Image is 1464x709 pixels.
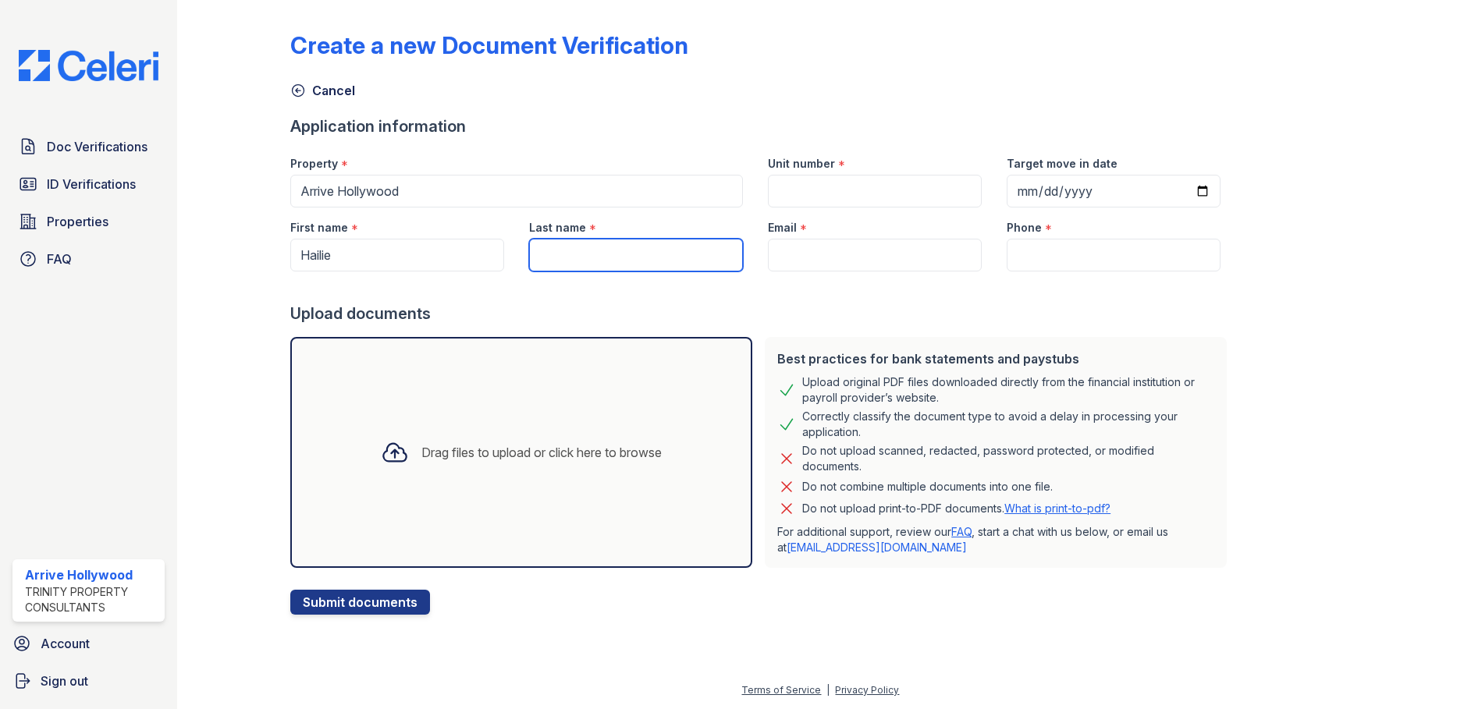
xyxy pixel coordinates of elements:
span: ID Verifications [47,175,136,193]
a: [EMAIL_ADDRESS][DOMAIN_NAME] [787,541,967,554]
a: FAQ [951,525,972,538]
div: Correctly classify the document type to avoid a delay in processing your application. [802,409,1214,440]
p: Do not upload print-to-PDF documents. [802,501,1110,516]
label: Unit number [768,156,835,172]
label: Phone [1007,220,1042,236]
a: Privacy Policy [835,684,899,696]
a: Doc Verifications [12,131,165,162]
div: | [826,684,830,696]
div: Upload documents [290,303,1233,324]
span: Sign out [41,672,88,690]
label: Last name [529,220,586,236]
label: Property [290,156,338,172]
div: Upload original PDF files downloaded directly from the financial institution or payroll provider’... [802,374,1214,406]
span: Account [41,634,90,653]
p: For additional support, review our , start a chat with us below, or email us at [777,524,1214,555]
a: Account [6,628,171,659]
img: CE_Logo_Blue-a8612792a0a2168367f1c8372b55b34899dd931a85d93a1a3d3e32e68fde9ad4.png [6,50,171,81]
a: Cancel [290,81,355,100]
div: Drag files to upload or click here to browse [421,443,662,462]
label: Target move in date [1007,156,1118,172]
a: Terms of Service [741,684,821,696]
span: FAQ [47,250,72,268]
a: What is print-to-pdf? [1004,502,1110,515]
a: Sign out [6,665,171,697]
label: First name [290,220,348,236]
div: Create a new Document Verification [290,31,688,59]
div: Application information [290,115,1233,137]
a: FAQ [12,243,165,275]
div: Best practices for bank statements and paystubs [777,349,1214,368]
label: Email [768,220,797,236]
span: Doc Verifications [47,137,147,156]
a: ID Verifications [12,168,165,200]
div: Do not combine multiple documents into one file. [802,477,1053,496]
div: Do not upload scanned, redacted, password protected, or modified documents. [802,443,1214,474]
div: Trinity Property Consultants [25,584,158,615]
span: Properties [47,212,108,231]
button: Submit documents [290,590,430,615]
div: Arrive Hollywood [25,565,158,584]
a: Properties [12,206,165,237]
